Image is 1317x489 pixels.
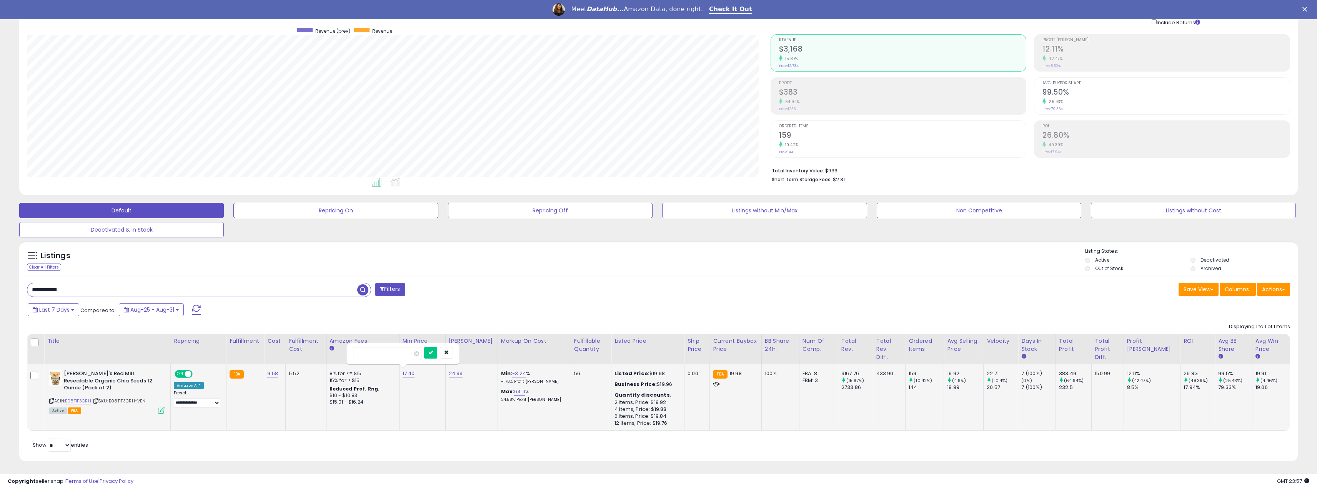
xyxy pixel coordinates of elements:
div: 22.71 [987,370,1018,377]
span: Revenue [372,28,392,34]
a: 9.58 [267,370,278,377]
div: Current Buybox Price [713,337,758,353]
small: 10.42% [783,142,799,148]
div: Velocity [987,337,1015,345]
div: Total Rev. Diff. [876,337,902,361]
b: Max: [501,388,514,395]
div: Repricing [174,337,223,345]
div: Markup on Cost [501,337,568,345]
b: Total Inventory Value: [772,167,824,174]
div: $10 - $10.83 [330,392,393,399]
small: 64.94% [783,99,800,105]
div: 433.90 [876,370,899,377]
div: 3167.76 [841,370,873,377]
div: $19.96 [614,381,678,388]
p: Listing States: [1085,248,1298,255]
div: seller snap | | [8,478,133,485]
small: Prev: 8.50% [1042,63,1061,68]
b: [PERSON_NAME]'s Red Mill Resealable Organic Chia Seeds 12 Ounce (Pack of 2) [64,370,157,394]
label: Archived [1200,265,1221,272]
label: Deactivated [1200,257,1229,263]
div: 17.94% [1184,384,1215,391]
div: 6 Items, Price: $19.84 [614,413,678,420]
small: 15.87% [783,56,798,62]
div: Displaying 1 to 1 of 1 items [1229,323,1290,330]
a: 24.99 [449,370,463,377]
b: Min: [501,370,513,377]
div: 56 [574,370,605,377]
b: Short Term Storage Fees: [772,176,832,183]
strong: Copyright [8,477,36,485]
div: $15.01 - $16.24 [330,399,393,406]
p: 24.58% Profit [PERSON_NAME] [501,397,565,402]
div: Clear All Filters [27,264,61,271]
small: 25.43% [1046,99,1063,105]
a: Check It Out [709,5,752,14]
span: OFF [191,371,204,377]
div: 0.00 [688,370,704,377]
button: Non Competitive [877,203,1081,218]
h2: 26.80% [1042,131,1290,141]
div: Amazon Fees [330,337,396,345]
div: 7 (100%) [1021,370,1056,377]
span: Aug-25 - Aug-31 [130,306,174,314]
div: BB Share 24h. [765,337,796,353]
button: Repricing On [233,203,438,218]
div: 5.52 [289,370,320,377]
i: DataHub... [586,5,624,13]
small: (15.87%) [846,377,864,384]
b: Business Price: [614,381,657,388]
span: $2.31 [833,176,845,183]
button: Listings without Min/Max [662,203,867,218]
label: Active [1095,257,1109,263]
small: Amazon Fees. [330,345,334,352]
span: Revenue [779,38,1026,42]
div: Min Price [403,337,442,345]
b: Reduced Prof. Rng. [330,386,380,392]
small: (10.4%) [992,377,1007,384]
div: Fulfillable Quantity [574,337,608,353]
div: 20.57 [987,384,1018,391]
img: Profile image for Georgie [553,3,565,16]
button: Aug-25 - Aug-31 [119,303,184,316]
span: Ordered Items [779,124,1026,129]
small: (4.9%) [952,377,966,384]
div: Close [1302,7,1310,12]
a: 17.40 [403,370,415,377]
span: Avg. Buybox Share [1042,81,1290,85]
small: Prev: 79.33% [1042,107,1063,111]
div: Avg Selling Price [947,337,980,353]
small: (10.42%) [914,377,932,384]
span: ROI [1042,124,1290,129]
div: Profit [PERSON_NAME] [1127,337,1177,353]
button: Actions [1257,283,1290,296]
button: Save View [1179,283,1219,296]
div: ASIN: [49,370,165,413]
button: Default [19,203,224,218]
div: Avg Win Price [1255,337,1287,353]
span: FBA [68,407,81,414]
div: Ordered Items [909,337,941,353]
div: % [501,388,565,402]
button: Last 7 Days [28,303,79,316]
small: Prev: 144 [779,150,793,154]
div: 7 (100%) [1021,384,1056,391]
small: 49.39% [1046,142,1063,148]
b: Quantity discounts [614,391,670,399]
div: Total Rev. [841,337,870,353]
div: Days In Stock [1021,337,1052,353]
span: Revenue (prev) [315,28,350,34]
div: $19.98 [614,370,678,377]
small: (64.94%) [1064,377,1084,384]
div: 159 [909,370,944,377]
small: Avg BB Share. [1218,353,1223,360]
span: Compared to: [80,307,116,314]
div: 19.92 [947,370,983,377]
div: Avg BB Share [1218,337,1249,353]
div: Total Profit [1059,337,1088,353]
span: Show: entries [33,441,88,449]
div: Fulfillment Cost [289,337,323,353]
small: (42.47%) [1132,377,1151,384]
div: 19.91 [1255,370,1290,377]
div: 15% for > $15 [330,377,393,384]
